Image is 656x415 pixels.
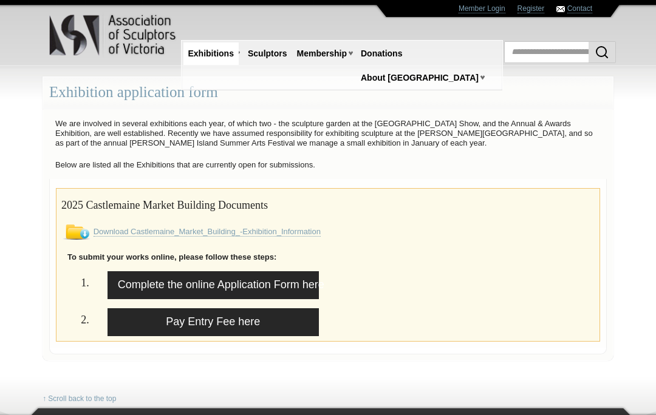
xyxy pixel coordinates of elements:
a: Pay Entry Fee here [108,308,319,336]
a: About [GEOGRAPHIC_DATA] [356,67,483,89]
a: Sculptors [243,42,292,65]
h2: 2025 Castlemaine Market Building Documents [61,194,595,215]
p: Below are listed all the Exhibitions that are currently open for submissions. [49,157,607,173]
img: logo.png [49,12,178,58]
a: Member Login [459,4,505,13]
img: Contact ASV [556,6,565,12]
div: Exhibition application form [43,76,613,109]
img: Search [595,45,609,59]
a: ↑ Scroll back to the top [43,394,116,403]
a: Membership [292,42,352,65]
img: Download File [61,224,91,240]
p: We are involved in several exhibitions each year, of which two - the sculpture garden at the [GEO... [49,116,607,151]
a: Donations [356,42,407,65]
a: Contact [567,4,592,13]
a: Exhibitions [183,42,239,65]
h2: 2. [61,308,89,329]
h2: 1. [61,271,89,292]
strong: To submit your works online, please follow these steps: [67,252,276,261]
a: Download Castlemaine_Market_Building_-Exhibition_Information [94,227,321,237]
a: Complete the online Application Form here [108,271,319,299]
a: Register [518,4,545,13]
